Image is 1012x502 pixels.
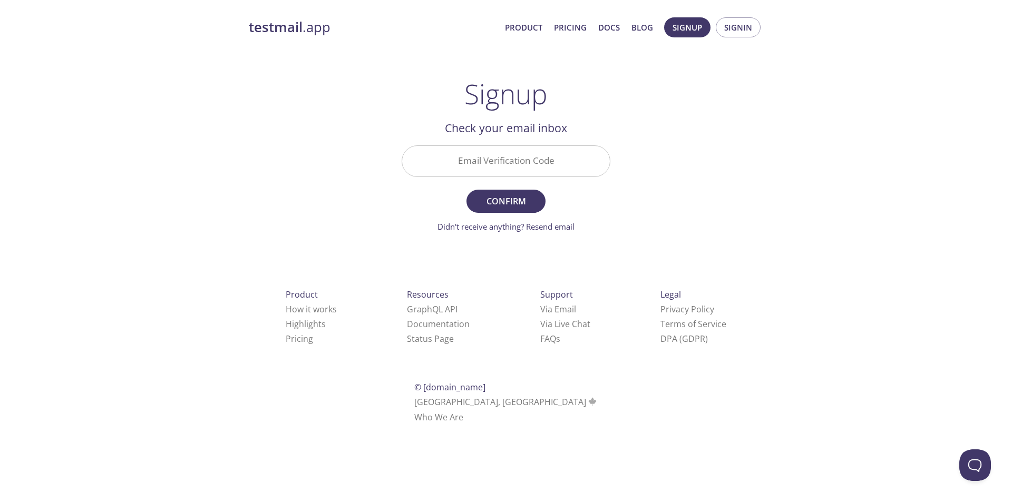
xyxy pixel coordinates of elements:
span: s [556,333,560,344]
a: Via Email [540,303,576,315]
span: Signin [724,21,752,34]
span: Product [286,289,318,300]
span: Resources [407,289,449,300]
a: Via Live Chat [540,318,590,330]
a: Didn't receive anything? Resend email [437,221,575,232]
span: Legal [660,289,681,300]
span: Support [540,289,573,300]
a: Terms of Service [660,318,726,330]
button: Confirm [466,190,546,213]
a: Docs [598,21,620,34]
a: Status Page [407,333,454,344]
a: GraphQL API [407,303,458,315]
a: Blog [631,21,653,34]
a: Pricing [286,333,313,344]
h2: Check your email inbox [402,119,610,137]
a: Pricing [554,21,587,34]
span: [GEOGRAPHIC_DATA], [GEOGRAPHIC_DATA] [414,396,598,408]
a: DPA (GDPR) [660,333,708,344]
a: FAQ [540,333,560,344]
a: Highlights [286,318,326,330]
iframe: Help Scout Beacon - Open [959,449,991,481]
h1: Signup [464,78,548,110]
a: Who We Are [414,411,463,423]
a: Product [505,21,542,34]
span: Signup [673,21,702,34]
a: testmail.app [249,18,497,36]
a: Privacy Policy [660,303,714,315]
strong: testmail [249,18,303,36]
span: Confirm [478,194,534,209]
a: How it works [286,303,337,315]
a: Documentation [407,318,470,330]
button: Signin [716,17,761,37]
span: © [DOMAIN_NAME] [414,381,485,393]
button: Signup [664,17,711,37]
